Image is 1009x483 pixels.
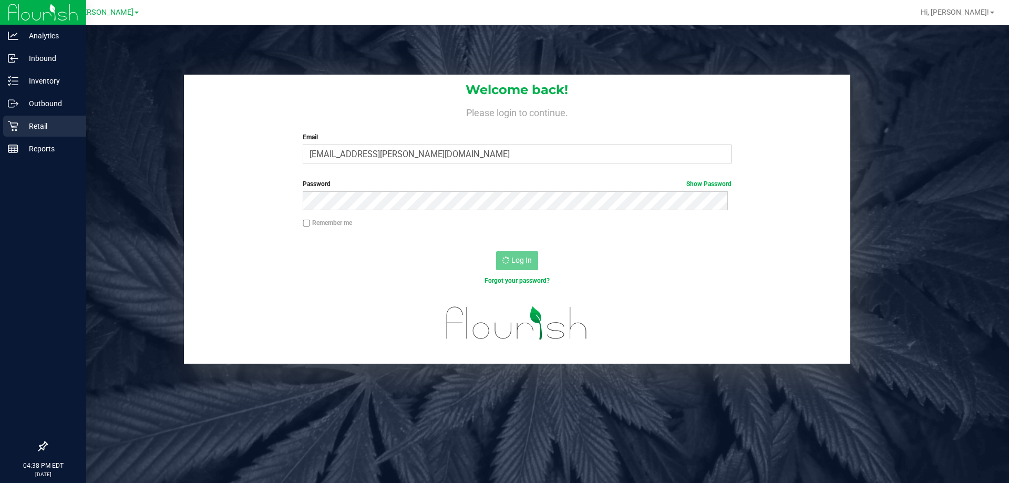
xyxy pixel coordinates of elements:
[8,98,18,109] inline-svg: Outbound
[303,132,731,142] label: Email
[921,8,989,16] span: Hi, [PERSON_NAME]!
[8,121,18,131] inline-svg: Retail
[485,277,550,284] a: Forgot your password?
[18,29,81,42] p: Analytics
[18,120,81,132] p: Retail
[18,75,81,87] p: Inventory
[184,83,850,97] h1: Welcome back!
[303,180,331,188] span: Password
[8,143,18,154] inline-svg: Reports
[76,8,133,17] span: [PERSON_NAME]
[8,30,18,41] inline-svg: Analytics
[686,180,732,188] a: Show Password
[5,461,81,470] p: 04:38 PM EDT
[18,52,81,65] p: Inbound
[303,220,310,227] input: Remember me
[434,296,600,350] img: flourish_logo.svg
[303,218,352,228] label: Remember me
[8,53,18,64] inline-svg: Inbound
[5,470,81,478] p: [DATE]
[184,105,850,118] h4: Please login to continue.
[496,251,538,270] button: Log In
[18,97,81,110] p: Outbound
[511,256,532,264] span: Log In
[18,142,81,155] p: Reports
[8,76,18,86] inline-svg: Inventory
